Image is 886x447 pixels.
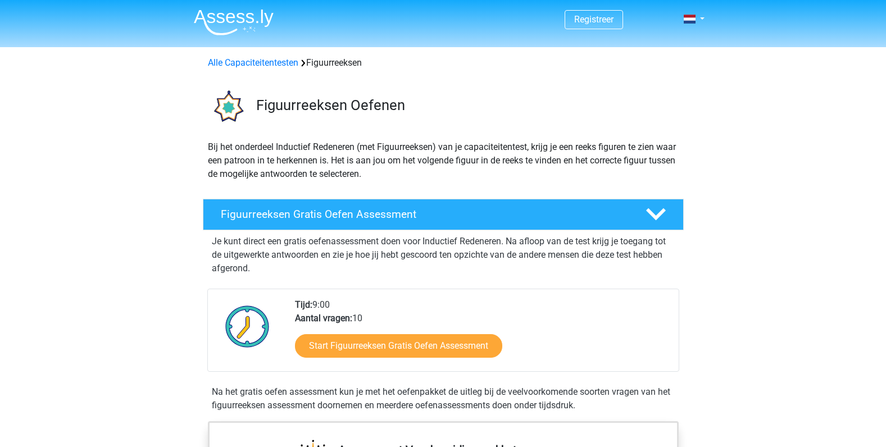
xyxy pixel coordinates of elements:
b: Tijd: [295,299,312,310]
img: Assessly [194,9,274,35]
h4: Figuurreeksen Gratis Oefen Assessment [221,208,628,221]
p: Bij het onderdeel Inductief Redeneren (met Figuurreeksen) van je capaciteitentest, krijg je een r... [208,140,679,181]
div: 9:00 10 [287,298,678,371]
div: Na het gratis oefen assessment kun je met het oefenpakket de uitleg bij de veelvoorkomende soorte... [207,385,679,412]
p: Je kunt direct een gratis oefenassessment doen voor Inductief Redeneren. Na afloop van de test kr... [212,235,675,275]
div: Figuurreeksen [203,56,683,70]
a: Figuurreeksen Gratis Oefen Assessment [198,199,688,230]
b: Aantal vragen: [295,313,352,323]
h3: Figuurreeksen Oefenen [256,97,675,114]
a: Alle Capaciteitentesten [208,57,298,68]
a: Start Figuurreeksen Gratis Oefen Assessment [295,334,502,358]
img: figuurreeksen [203,83,251,131]
img: Klok [219,298,276,354]
a: Registreer [574,14,614,25]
